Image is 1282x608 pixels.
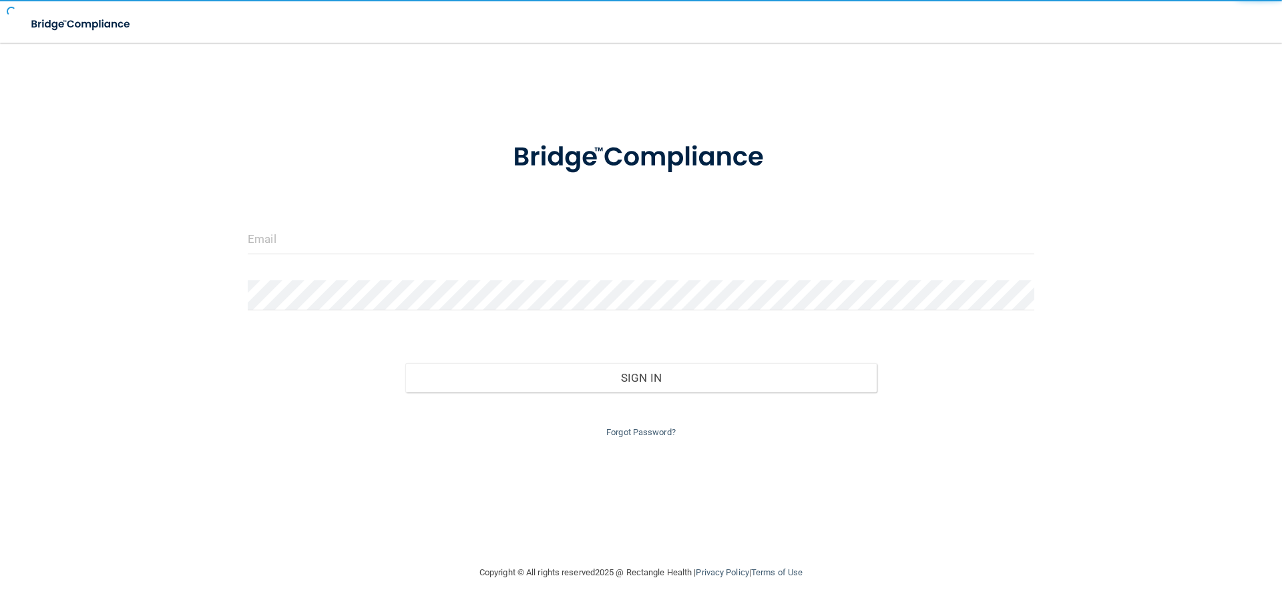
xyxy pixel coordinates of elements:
a: Forgot Password? [606,427,676,437]
div: Copyright © All rights reserved 2025 @ Rectangle Health | | [397,551,885,594]
input: Email [248,224,1034,254]
img: bridge_compliance_login_screen.278c3ca4.svg [485,123,797,192]
a: Terms of Use [751,567,803,577]
a: Privacy Policy [696,567,749,577]
button: Sign In [405,363,877,392]
img: bridge_compliance_login_screen.278c3ca4.svg [20,11,143,38]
